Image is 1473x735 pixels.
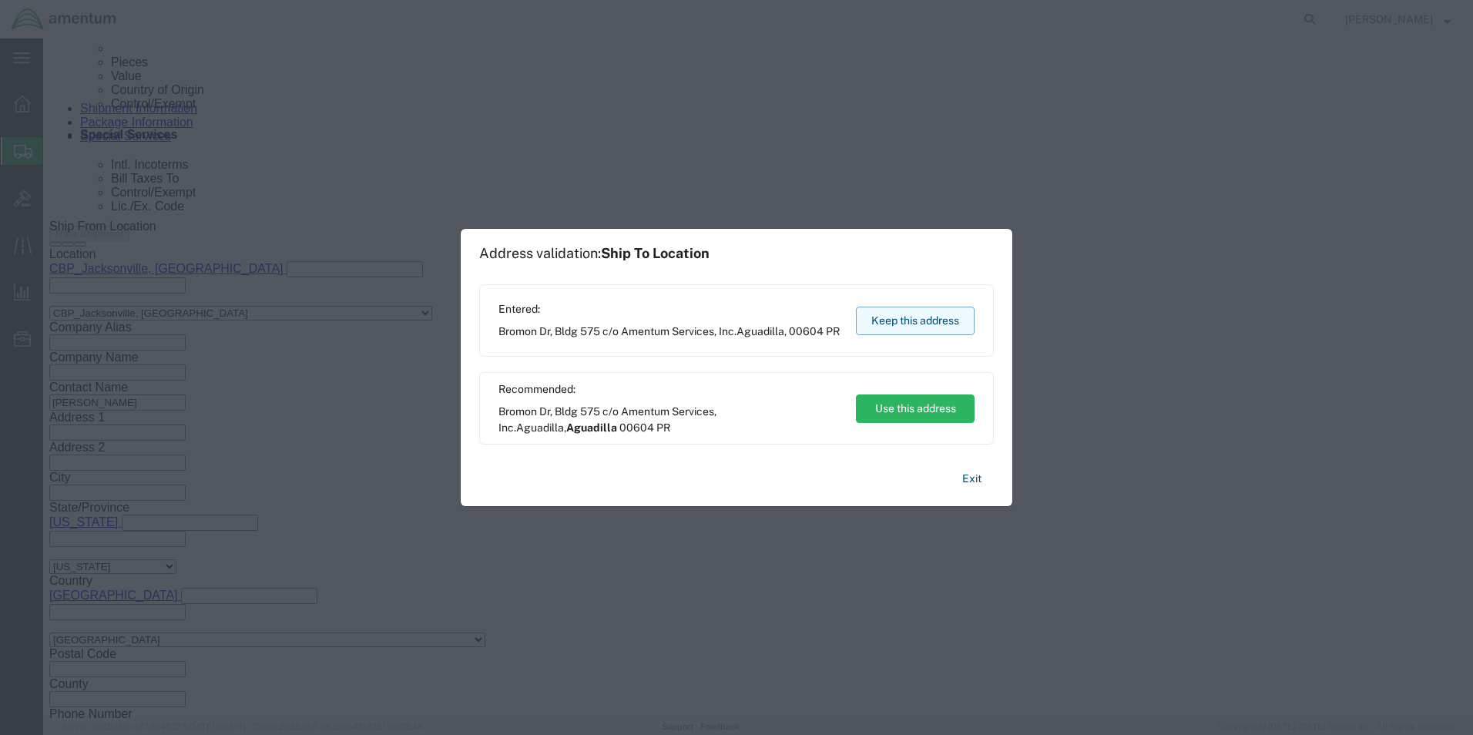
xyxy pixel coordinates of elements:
[619,421,654,434] span: 00604
[856,307,975,335] button: Keep this address
[950,465,994,492] button: Exit
[498,381,841,398] span: Recommended:
[826,325,840,337] span: PR
[789,325,824,337] span: 00604
[479,245,710,262] h1: Address validation:
[736,325,784,337] span: Aguadilla
[498,404,841,436] span: Bromon Dr, Bldg 575 c/o Amentum Services, Inc. ,
[656,421,670,434] span: PR
[498,301,840,317] span: Entered:
[566,421,617,434] span: Aguadilla
[856,394,975,423] button: Use this address
[498,324,840,340] span: Bromon Dr, Bldg 575 c/o Amentum Services, Inc. ,
[601,245,710,261] span: Ship To Location
[516,421,564,434] span: Aguadilla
